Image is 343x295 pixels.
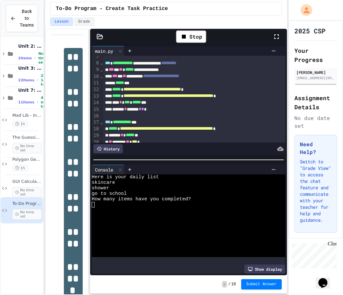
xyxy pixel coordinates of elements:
span: 1h [12,121,28,127]
span: Fold line [100,120,103,125]
div: [PERSON_NAME] [296,69,335,75]
div: Chat with us now!Close [3,3,45,41]
div: 13 [92,93,100,100]
div: 11 [92,80,100,86]
span: To-Do Program - Create Task Practice [12,201,42,206]
span: Fold line [100,139,103,145]
div: Console [92,166,116,173]
span: GUI Calculator with Tkinter [12,179,42,184]
span: Fold line [100,74,103,79]
span: • [37,100,38,105]
div: 8 [92,60,100,66]
span: To-Do Program - Create Task Practice [56,5,168,13]
span: shower [92,185,109,191]
div: History [93,144,123,153]
span: How many items have you completed? [92,196,191,202]
span: go to school [92,191,127,196]
span: Here is your daily list [92,174,159,180]
iframe: chat widget [289,241,337,268]
span: Unit 2: Solving Problems in Computer Science [18,43,42,49]
span: Unit 3: Programming with Python [18,65,42,71]
div: 14 [92,100,100,106]
span: 2 items [18,56,32,60]
div: Stop [176,30,206,43]
span: Mad Lib - Individual Assignment [12,113,42,118]
button: Back to Teams [6,5,38,32]
div: main.py [92,46,124,56]
div: 9 [92,66,100,73]
span: No time set [12,187,42,197]
h1: 2025 CSP [294,26,325,35]
div: Console [92,165,124,174]
div: 12 [92,86,100,93]
div: 7 [92,53,100,60]
div: 18 [92,126,100,132]
div: 16 [92,113,100,119]
div: 20 [92,139,100,146]
h3: Need Help? [300,140,332,156]
h2: Your Progress [294,46,337,64]
span: Fold line [100,60,103,65]
div: [EMAIL_ADDRESS][DOMAIN_NAME] [296,76,335,80]
p: Switch to "Grade View" to access the chat feature and communicate with your teacher for help and ... [300,159,332,223]
span: • [34,55,36,61]
span: 22 items [18,78,34,82]
button: Submit Answer [241,279,282,289]
span: Unit 7: Data Structures [18,87,42,93]
span: • [37,77,38,83]
div: 10 [92,73,100,80]
span: No time set [38,52,47,65]
button: Lesson [50,18,73,26]
span: 49 min total [41,96,50,109]
span: Polygon Generator [12,157,42,162]
div: main.py [92,48,116,54]
span: 1h [12,165,28,171]
div: Show display [244,265,285,274]
div: No due date set [294,114,337,130]
span: Fold line [100,67,103,72]
div: 19 [92,132,100,139]
div: 15 [92,106,100,113]
span: skincare [92,180,115,185]
span: No time set [12,209,42,219]
span: Back to Teams [20,8,34,29]
span: 2h 17m total [41,74,50,87]
div: 17 [92,119,100,125]
h2: Assignment Details [294,93,337,112]
span: No time set [12,143,42,153]
span: 10 [231,282,236,287]
span: 11 items [18,100,34,104]
div: My Account [294,3,314,18]
span: The Guessing Game [12,135,42,140]
span: - [222,281,227,288]
span: / [228,282,231,287]
iframe: chat widget [316,269,337,289]
button: Grade [74,18,94,26]
span: Submit Answer [246,282,277,287]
